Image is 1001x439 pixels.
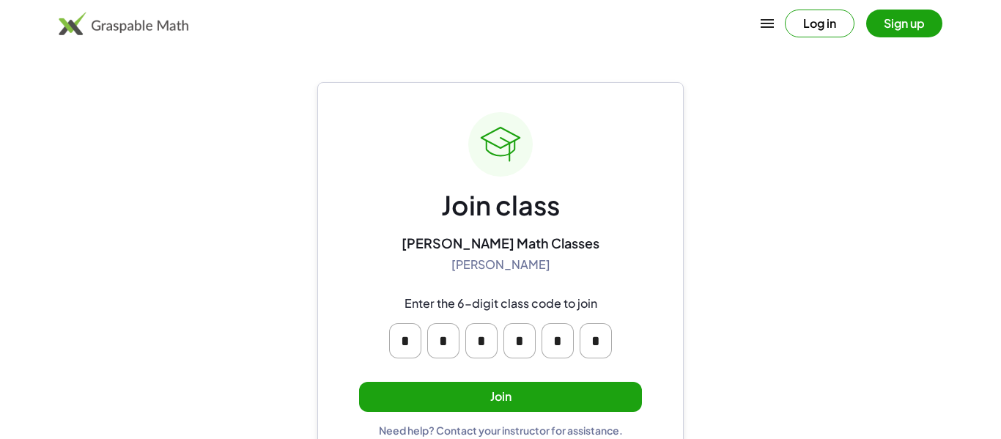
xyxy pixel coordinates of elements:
[785,10,854,37] button: Log in
[402,235,599,251] div: [PERSON_NAME] Math Classes
[465,323,498,358] input: Please enter OTP character 3
[379,424,623,437] div: Need help? Contact your instructor for assistance.
[503,323,536,358] input: Please enter OTP character 4
[389,323,421,358] input: Please enter OTP character 1
[542,323,574,358] input: Please enter OTP character 5
[405,296,597,311] div: Enter the 6-digit class code to join
[580,323,612,358] input: Please enter OTP character 6
[359,382,642,412] button: Join
[427,323,459,358] input: Please enter OTP character 2
[451,257,550,273] div: [PERSON_NAME]
[866,10,942,37] button: Sign up
[441,188,560,223] div: Join class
